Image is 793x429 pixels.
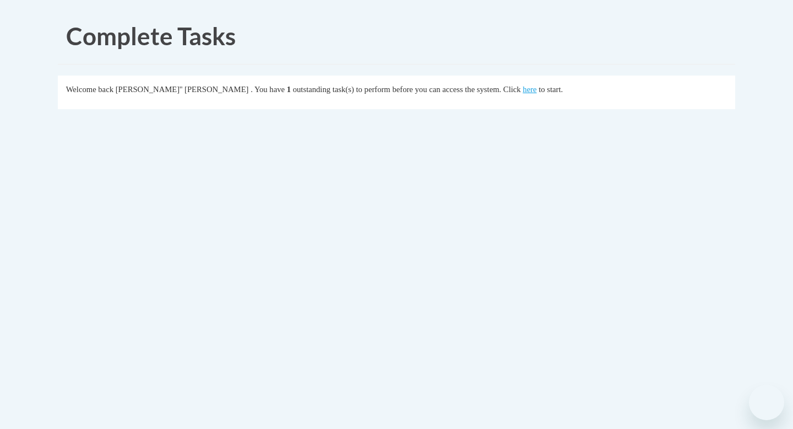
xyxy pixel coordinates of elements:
span: [PERSON_NAME]'' [PERSON_NAME] [116,85,249,94]
span: . You have [251,85,285,94]
iframe: Button to launch messaging window [749,385,784,420]
span: Welcome back [66,85,113,94]
span: outstanding task(s) to perform before you can access the system. Click [293,85,521,94]
span: 1 [287,85,291,94]
span: to start. [539,85,563,94]
span: Complete Tasks [66,22,236,50]
a: here [523,85,536,94]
